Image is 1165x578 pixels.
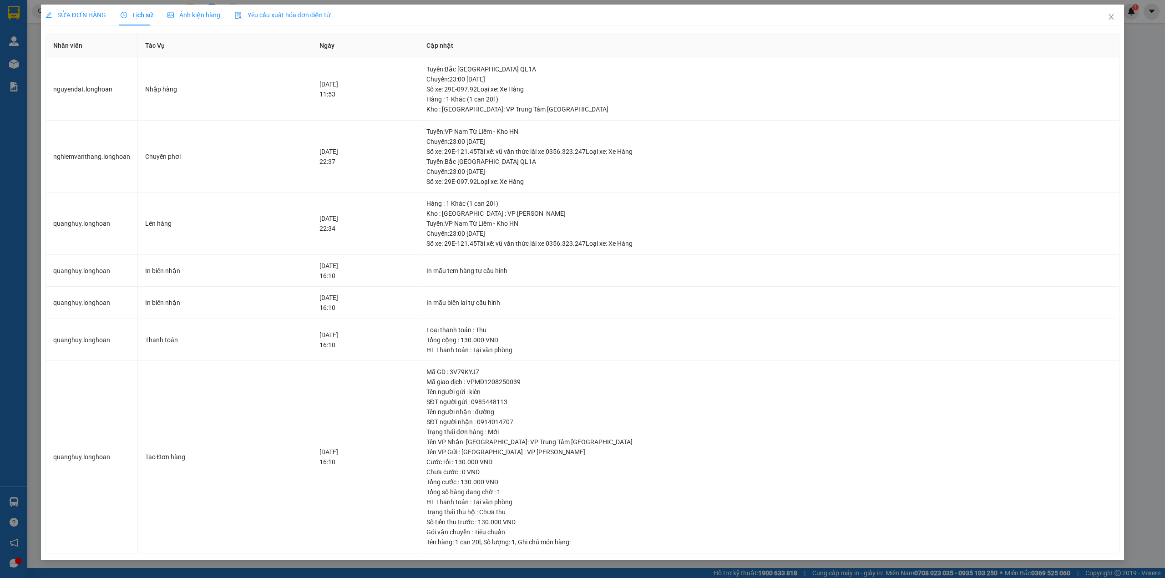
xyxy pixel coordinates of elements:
[426,467,1112,477] div: Chưa cước : 0 VND
[426,218,1112,248] div: Tuyến : VP Nam Từ Liêm - Kho HN Chuyến: 23:00 [DATE] Số xe: 29E-121.45 Tài xế: vũ văn thức lái xe...
[426,537,1112,547] div: Tên hàng: , Số lượng: , Ghi chú món hàng:
[426,397,1112,407] div: SĐT người gửi : 0985448113
[167,12,174,18] span: picture
[46,12,52,18] span: edit
[167,11,220,19] span: Ảnh kiện hàng
[319,261,411,281] div: [DATE] 16:10
[46,58,138,121] td: nguyendat.longhoan
[455,538,481,546] span: 1 can 20l
[319,447,411,467] div: [DATE] 16:10
[46,287,138,319] td: quanghuy.longhoan
[138,33,313,58] th: Tác Vụ
[426,407,1112,417] div: Tên người nhận : đường
[1099,5,1124,30] button: Close
[145,152,305,162] div: Chuyển phơi
[426,64,1112,94] div: Tuyến : Bắc [GEOGRAPHIC_DATA] QL1A Chuyến: 23:00 [DATE] Số xe: 29E-097.92 Loại xe: Xe Hàng
[46,255,138,287] td: quanghuy.longhoan
[46,33,138,58] th: Nhân viên
[312,33,419,58] th: Ngày
[319,293,411,313] div: [DATE] 16:10
[426,387,1112,397] div: Tên người gửi : kiên
[426,157,1112,187] div: Tuyến : Bắc [GEOGRAPHIC_DATA] QL1A Chuyến: 23:00 [DATE] Số xe: 29E-097.92 Loại xe: Xe Hàng
[145,266,305,276] div: In biên nhận
[145,84,305,94] div: Nhập hàng
[426,104,1112,114] div: Kho : [GEOGRAPHIC_DATA]: VP Trung Tâm [GEOGRAPHIC_DATA]
[46,193,138,255] td: quanghuy.longhoan
[426,417,1112,427] div: SĐT người nhận : 0914014707
[426,127,1112,157] div: Tuyến : VP Nam Từ Liêm - Kho HN Chuyến: 23:00 [DATE] Số xe: 29E-121.45 Tài xế: vũ văn thức lái xe...
[121,12,127,18] span: clock-circle
[426,377,1112,387] div: Mã giao dịch : VPMD1208250039
[145,298,305,308] div: In biên nhận
[512,538,515,546] span: 1
[319,213,411,233] div: [DATE] 22:34
[426,437,1112,447] div: Tên VP Nhận: [GEOGRAPHIC_DATA]: VP Trung Tâm [GEOGRAPHIC_DATA]
[426,477,1112,487] div: Tổng cước : 130.000 VND
[426,497,1112,507] div: HT Thanh toán : Tại văn phòng
[145,452,305,462] div: Tạo Đơn hàng
[319,330,411,350] div: [DATE] 16:10
[46,11,106,19] span: SỬA ĐƠN HÀNG
[319,147,411,167] div: [DATE] 22:37
[426,298,1112,308] div: In mẫu biên lai tự cấu hình
[46,361,138,553] td: quanghuy.longhoan
[121,11,153,19] span: Lịch sử
[426,507,1112,517] div: Trạng thái thu hộ : Chưa thu
[145,335,305,345] div: Thanh toán
[426,345,1112,355] div: HT Thanh toán : Tại văn phòng
[235,11,331,19] span: Yêu cầu xuất hóa đơn điện tử
[426,447,1112,457] div: Tên VP Gửi : [GEOGRAPHIC_DATA] : VP [PERSON_NAME]
[426,367,1112,377] div: Mã GD : 3V79KYJ7
[426,198,1112,208] div: Hàng : 1 Khác (1 can 20l )
[235,12,242,19] img: icon
[419,33,1120,58] th: Cập nhật
[46,121,138,193] td: nghiemvanthang.longhoan
[426,527,1112,537] div: Gói vận chuyển : Tiêu chuẩn
[426,487,1112,497] div: Tổng số hàng đang chờ : 1
[145,218,305,228] div: Lên hàng
[426,94,1112,104] div: Hàng : 1 Khác (1 can 20l )
[46,319,138,361] td: quanghuy.longhoan
[426,266,1112,276] div: In mẫu tem hàng tự cấu hình
[426,325,1112,335] div: Loại thanh toán : Thu
[1108,13,1115,20] span: close
[426,208,1112,218] div: Kho : [GEOGRAPHIC_DATA] : VP [PERSON_NAME]
[426,427,1112,437] div: Trạng thái đơn hàng : Mới
[426,457,1112,467] div: Cước rồi : 130.000 VND
[426,517,1112,527] div: Số tiền thu trước : 130.000 VND
[319,79,411,99] div: [DATE] 11:53
[426,335,1112,345] div: Tổng cộng : 130.000 VND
